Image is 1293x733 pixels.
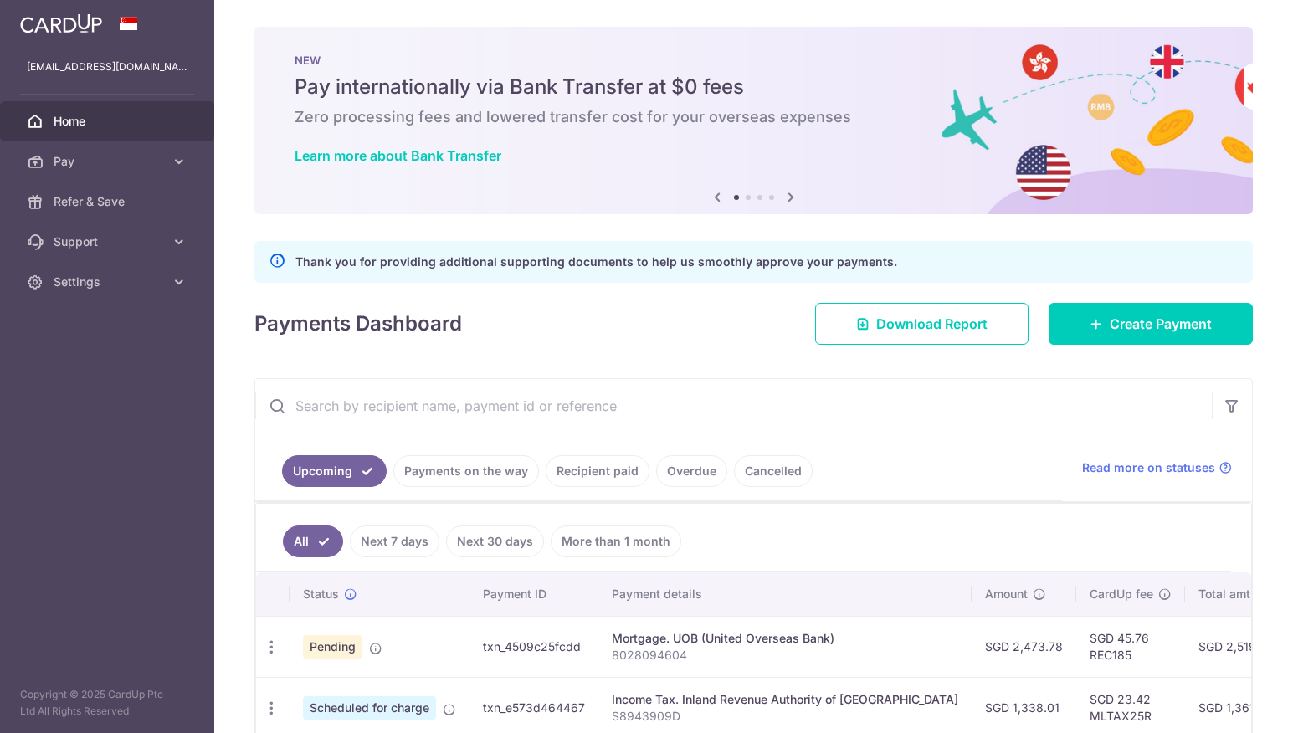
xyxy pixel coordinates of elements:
a: Create Payment [1049,303,1253,345]
h4: Payments Dashboard [254,309,462,339]
span: Settings [54,274,164,290]
p: [EMAIL_ADDRESS][DOMAIN_NAME] [27,59,187,75]
a: Next 7 days [350,525,439,557]
span: Scheduled for charge [303,696,436,720]
a: Download Report [815,303,1029,345]
input: Search by recipient name, payment id or reference [255,379,1212,433]
td: SGD 2,519.54 [1185,616,1287,677]
a: Upcoming [282,455,387,487]
span: Download Report [876,314,988,334]
a: Overdue [656,455,727,487]
th: Payment ID [469,572,598,616]
td: SGD 2,473.78 [972,616,1076,677]
span: Amount [985,586,1028,602]
div: Income Tax. Inland Revenue Authority of [GEOGRAPHIC_DATA] [612,691,958,708]
span: Refer & Save [54,193,164,210]
iframe: Opens a widget where you can find more information [1186,683,1276,725]
div: Mortgage. UOB (United Overseas Bank) [612,630,958,647]
td: txn_4509c25fcdd [469,616,598,677]
img: CardUp [20,13,102,33]
p: S8943909D [612,708,958,725]
img: Bank transfer banner [254,27,1253,214]
a: Learn more about Bank Transfer [295,147,501,164]
span: Pay [54,153,164,170]
th: Payment details [598,572,972,616]
a: Read more on statuses [1082,459,1232,476]
span: Home [54,113,164,130]
a: Payments on the way [393,455,539,487]
span: Total amt. [1198,586,1254,602]
a: More than 1 month [551,525,681,557]
span: CardUp fee [1090,586,1153,602]
span: Support [54,233,164,250]
h6: Zero processing fees and lowered transfer cost for your overseas expenses [295,107,1213,127]
span: Pending [303,635,362,659]
td: SGD 45.76 REC185 [1076,616,1185,677]
span: Create Payment [1110,314,1212,334]
a: Next 30 days [446,525,544,557]
h5: Pay internationally via Bank Transfer at $0 fees [295,74,1213,100]
p: NEW [295,54,1213,67]
span: Status [303,586,339,602]
p: Thank you for providing additional supporting documents to help us smoothly approve your payments. [295,252,897,272]
p: 8028094604 [612,647,958,664]
a: Recipient paid [546,455,649,487]
a: Cancelled [734,455,813,487]
a: All [283,525,343,557]
span: Read more on statuses [1082,459,1215,476]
